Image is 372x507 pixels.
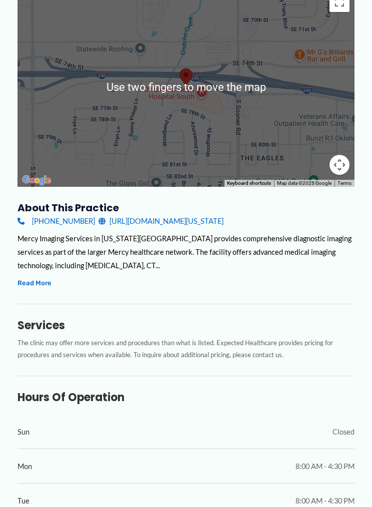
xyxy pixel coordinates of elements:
[17,202,355,215] h3: About this practice
[337,181,351,186] a: Terms (opens in new tab)
[17,426,29,439] span: Sun
[17,278,51,289] button: Read More
[17,391,355,405] h3: Hours of Operation
[17,337,355,362] p: The clinic may offer more services and procedures than what is listed. Expected Healthcare provid...
[17,215,95,228] a: [PHONE_NUMBER]
[17,232,355,273] div: Mercy Imaging Services in [US_STATE][GEOGRAPHIC_DATA] provides comprehensive diagnostic imaging s...
[332,426,354,439] span: Closed
[277,181,331,186] span: Map data ©2025 Google
[98,215,223,228] a: [URL][DOMAIN_NAME][US_STATE]
[20,174,53,187] a: Open this area in Google Maps (opens a new window)
[20,174,53,187] img: Google
[295,460,354,474] span: 8:00 AM - 4:30 PM
[227,180,271,187] button: Keyboard shortcuts
[329,155,349,175] button: Map camera controls
[17,460,32,474] span: Mon
[17,319,355,333] h3: Services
